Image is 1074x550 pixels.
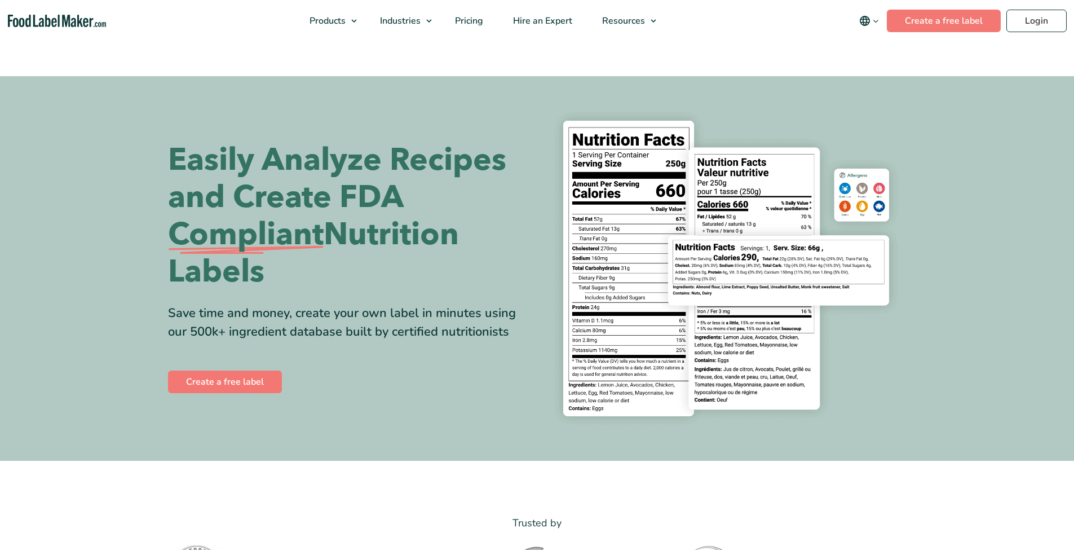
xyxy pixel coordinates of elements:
p: Trusted by [168,515,907,531]
span: Hire an Expert [510,15,573,27]
span: Pricing [452,15,484,27]
span: Industries [377,15,422,27]
span: Products [306,15,347,27]
div: Save time and money, create your own label in minutes using our 500k+ ingredient database built b... [168,304,529,341]
span: Compliant [168,216,324,253]
h1: Easily Analyze Recipes and Create FDA Nutrition Labels [168,142,529,291]
a: Create a free label [168,371,282,393]
span: Resources [599,15,646,27]
a: Login [1006,10,1067,32]
a: Create a free label [887,10,1001,32]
